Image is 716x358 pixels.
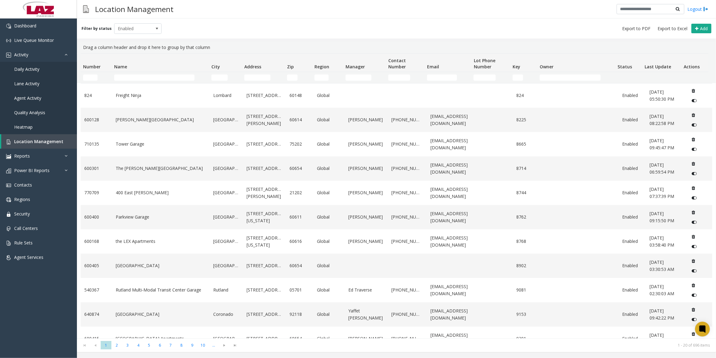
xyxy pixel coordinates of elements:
[317,262,341,269] a: Global
[348,116,384,123] a: [PERSON_NAME]
[540,64,554,70] span: Owner
[198,341,208,349] span: Page 10
[209,72,242,83] td: City Filter
[650,138,674,150] span: [DATE] 09:45:47 PM
[213,335,239,342] a: [GEOGRAPHIC_DATA]
[317,214,341,220] a: Global
[346,64,365,70] span: Manager
[6,53,11,58] img: 'icon'
[430,137,470,151] a: [EMAIL_ADDRESS][DOMAIN_NAME]
[689,266,700,276] button: Disable
[14,225,38,231] span: Call Centers
[114,74,194,81] input: Name Filter
[317,165,341,172] a: Global
[348,165,384,172] a: [PERSON_NAME]
[116,189,206,196] a: 400 East [PERSON_NAME]
[650,113,674,126] span: [DATE] 08:22:58 PM
[84,92,108,99] a: 824
[116,92,206,99] a: Freight Ninja
[430,162,470,175] a: [EMAIL_ADDRESS][DOMAIN_NAME]
[176,341,187,349] span: Page 8
[14,254,43,260] span: Agent Services
[317,116,341,123] a: Global
[689,120,700,130] button: Disable
[689,110,698,120] button: Delete
[346,74,371,81] input: Manager Filter
[391,238,423,245] a: [PHONE_NUMBER]
[650,89,674,102] span: [DATE] 05:50:30 PM
[622,92,642,99] a: Enabled
[317,287,341,293] a: Global
[213,238,239,245] a: [GEOGRAPHIC_DATA]
[314,74,329,81] input: Region Filter
[81,72,112,83] td: Number Filter
[116,262,206,269] a: [GEOGRAPHIC_DATA]
[116,214,206,220] a: Parkview Garage
[77,53,716,338] div: Data table
[689,193,700,203] button: Disable
[81,42,712,53] div: Drag a column header and drop it here to group by that column
[517,165,537,172] a: 8714
[391,311,423,318] a: [PHONE_NUMBER]
[517,262,537,269] a: 8902
[14,95,41,101] span: Agent Activity
[14,139,63,144] span: Location Management
[290,189,310,196] a: 21202
[84,311,108,318] a: 640874
[287,74,298,81] input: Zip Filter
[317,92,341,99] a: Global
[517,141,537,147] a: 8665
[84,189,108,196] a: 770709
[348,238,384,245] a: [PERSON_NAME]
[622,311,642,318] a: Enabled
[622,165,642,172] a: Enabled
[348,335,384,342] a: [PERSON_NAME]
[700,26,708,31] span: Add
[6,24,11,29] img: 'icon'
[247,235,282,248] a: [STREET_ADDRESS][US_STATE]
[517,311,537,318] a: 9153
[650,259,681,273] a: [DATE] 03:30:53 AM
[687,6,708,12] a: Logout
[290,141,310,147] a: 75202
[14,81,39,86] span: Lane Activity
[517,335,537,342] a: 9301
[474,58,495,70] span: Lot Phone Number
[622,141,642,147] a: Enabled
[245,64,262,70] span: Address
[84,116,108,123] a: 600128
[114,24,152,34] span: Enabled
[6,154,11,159] img: 'icon'
[430,113,470,127] a: [EMAIL_ADDRESS][DOMAIN_NAME]
[211,74,228,81] input: City Filter
[247,335,282,342] a: [STREET_ADDRESS]
[430,186,470,200] a: [EMAIL_ADDRESS][DOMAIN_NAME]
[689,305,698,315] button: Delete
[6,255,11,260] img: 'icon'
[6,168,11,173] img: 'icon'
[213,92,239,99] a: Lombard
[14,110,45,115] span: Quality Analysis
[154,341,165,349] span: Page 6
[83,74,98,81] input: Number Filter
[517,116,537,123] a: 8225
[116,311,206,318] a: [GEOGRAPHIC_DATA]
[689,280,698,290] button: Delete
[471,72,510,83] td: Lot Phone Number Filter
[650,186,681,200] a: [DATE] 07:37:39 PM
[92,2,177,17] h3: Location Management
[391,141,423,147] a: [PHONE_NUMBER]
[689,207,698,217] button: Delete
[187,341,198,349] span: Page 9
[430,283,470,297] a: [EMAIL_ADDRESS][DOMAIN_NAME]
[247,287,282,293] a: [STREET_ADDRESS]
[220,343,229,348] span: Go to the next page
[689,232,698,242] button: Delete
[84,335,108,342] a: 600415
[650,162,681,175] a: [DATE] 06:59:54 PM
[112,72,209,83] td: Name Filter
[122,341,133,349] span: Page 3
[290,262,310,269] a: 60654
[6,212,11,217] img: 'icon'
[517,287,537,293] a: 9081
